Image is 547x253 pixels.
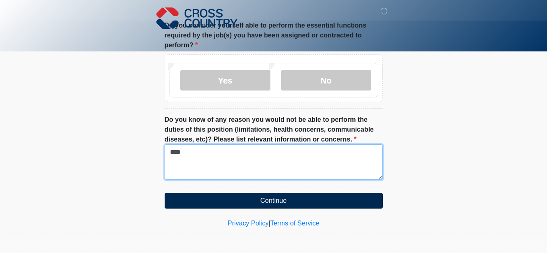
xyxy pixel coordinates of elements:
[269,220,270,227] a: |
[228,220,269,227] a: Privacy Policy
[270,220,319,227] a: Terms of Service
[281,70,371,91] label: No
[165,115,383,144] label: Do you know of any reason you would not be able to perform the duties of this position (limitatio...
[156,6,238,30] img: Cross Country Logo
[165,193,383,209] button: Continue
[180,70,270,91] label: Yes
